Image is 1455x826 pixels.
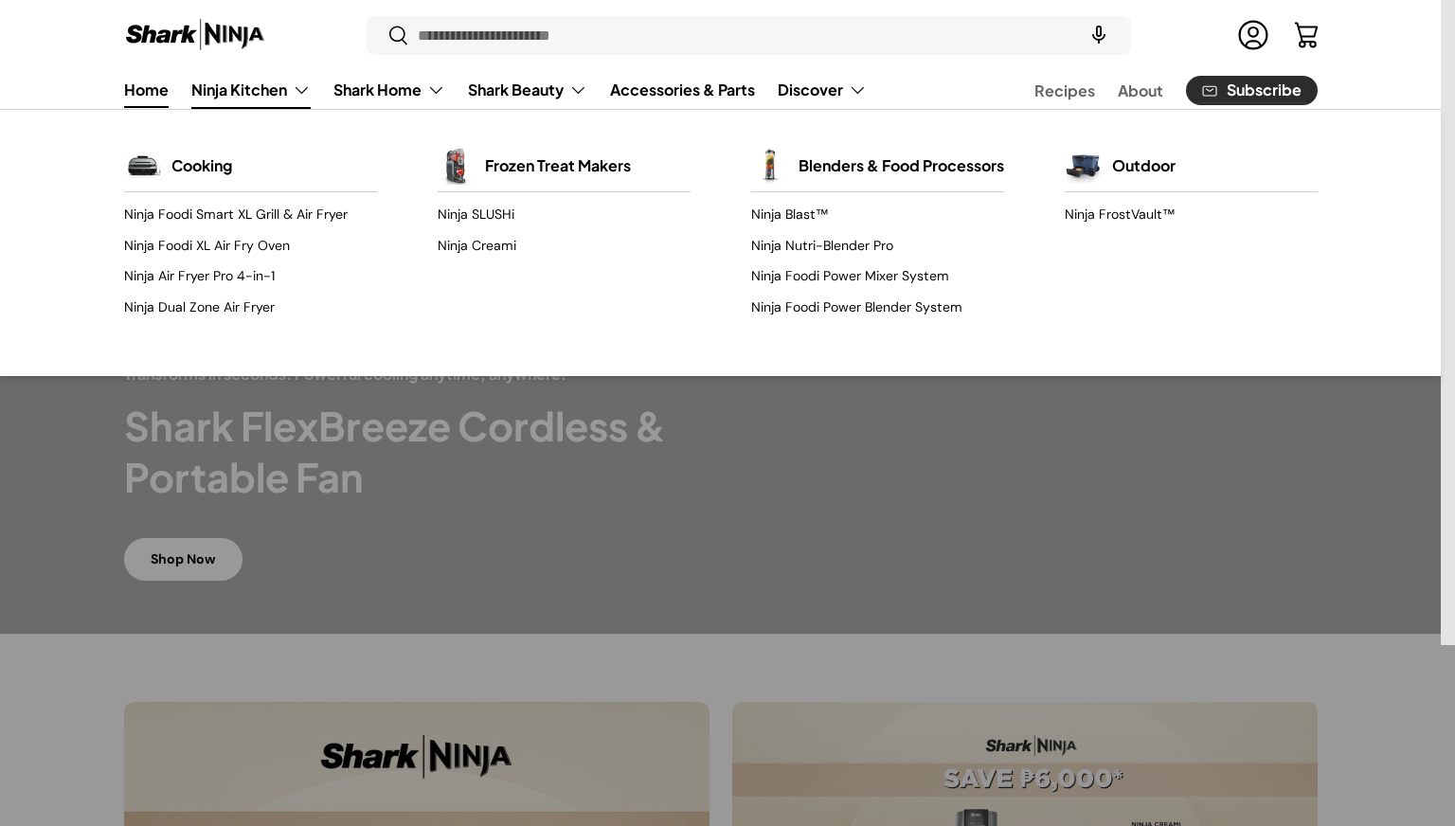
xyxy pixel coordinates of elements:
a: About [1118,72,1163,109]
summary: Discover [766,71,878,109]
a: Accessories & Parts [610,71,755,108]
speech-search-button: Search by voice [1069,15,1129,57]
a: Home [124,71,169,108]
summary: Shark Beauty [457,71,599,109]
nav: Secondary [989,71,1318,109]
span: Subscribe [1227,83,1302,99]
a: Recipes [1034,72,1095,109]
nav: Primary [124,71,867,109]
summary: Shark Home [322,71,457,109]
a: Subscribe [1186,76,1318,105]
img: Shark Ninja Philippines [124,17,266,54]
summary: Ninja Kitchen [180,71,322,109]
